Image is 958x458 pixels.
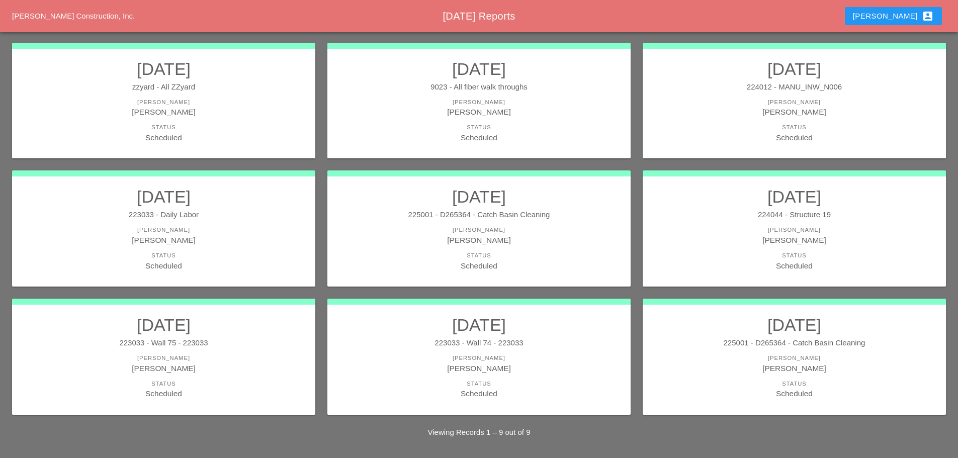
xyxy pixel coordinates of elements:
a: [DATE]225001 - D265364 - Catch Basin Cleaning[PERSON_NAME][PERSON_NAME]StatusScheduled [653,315,936,399]
div: 9023 - All fiber walk throughs [337,81,621,93]
div: 224044 - Structure 19 [653,209,936,221]
a: [PERSON_NAME] Construction, Inc. [12,12,135,20]
h2: [DATE] [337,315,621,335]
div: [PERSON_NAME] [337,354,621,362]
a: [DATE]223033 - Wall 74 - 223033[PERSON_NAME][PERSON_NAME]StatusScheduled [337,315,621,399]
div: [PERSON_NAME] [337,98,621,107]
div: Scheduled [22,132,305,143]
div: Status [653,380,936,388]
div: [PERSON_NAME] [337,234,621,246]
div: Scheduled [22,260,305,271]
div: Scheduled [653,388,936,399]
span: [DATE] Reports [443,11,515,22]
div: [PERSON_NAME] [22,234,305,246]
div: [PERSON_NAME] [22,98,305,107]
div: [PERSON_NAME] [22,362,305,374]
h2: [DATE] [337,187,621,207]
div: [PERSON_NAME] [22,226,305,234]
div: zzyard - All ZZyard [22,81,305,93]
div: Status [653,123,936,132]
div: Scheduled [22,388,305,399]
div: Status [337,123,621,132]
a: [DATE]225001 - D265364 - Catch Basin Cleaning[PERSON_NAME][PERSON_NAME]StatusScheduled [337,187,621,271]
div: [PERSON_NAME] [653,234,936,246]
div: Status [22,251,305,260]
div: [PERSON_NAME] [653,106,936,118]
div: [PERSON_NAME] [22,106,305,118]
div: Scheduled [653,132,936,143]
div: [PERSON_NAME] [653,362,936,374]
i: account_box [922,10,934,22]
div: 223033 - Daily Labor [22,209,305,221]
h2: [DATE] [22,315,305,335]
div: 225001 - D265364 - Catch Basin Cleaning [337,209,621,221]
div: [PERSON_NAME] [337,362,621,374]
h2: [DATE] [22,187,305,207]
div: Scheduled [337,260,621,271]
h2: [DATE] [22,59,305,79]
div: 224012 - MANU_INW_N006 [653,81,936,93]
h2: [DATE] [653,315,936,335]
div: [PERSON_NAME] [653,98,936,107]
h2: [DATE] [653,187,936,207]
div: 223033 - Wall 75 - 223033 [22,337,305,349]
div: Status [653,251,936,260]
div: Status [337,380,621,388]
div: Status [22,380,305,388]
a: [DATE]zzyard - All ZZyard[PERSON_NAME][PERSON_NAME]StatusScheduled [22,59,305,143]
div: [PERSON_NAME] [337,226,621,234]
div: Scheduled [337,132,621,143]
a: [DATE]224012 - MANU_INW_N006[PERSON_NAME][PERSON_NAME]StatusScheduled [653,59,936,143]
div: [PERSON_NAME] [853,10,934,22]
div: 223033 - Wall 74 - 223033 [337,337,621,349]
button: [PERSON_NAME] [845,7,942,25]
div: [PERSON_NAME] [337,106,621,118]
a: [DATE]223033 - Wall 75 - 223033[PERSON_NAME][PERSON_NAME]StatusScheduled [22,315,305,399]
div: [PERSON_NAME] [653,354,936,362]
div: Status [22,123,305,132]
div: Scheduled [337,388,621,399]
a: [DATE]223033 - Daily Labor[PERSON_NAME][PERSON_NAME]StatusScheduled [22,187,305,271]
div: 225001 - D265364 - Catch Basin Cleaning [653,337,936,349]
h2: [DATE] [653,59,936,79]
div: Scheduled [653,260,936,271]
div: [PERSON_NAME] [653,226,936,234]
a: [DATE]9023 - All fiber walk throughs[PERSON_NAME][PERSON_NAME]StatusScheduled [337,59,621,143]
div: Status [337,251,621,260]
div: [PERSON_NAME] [22,354,305,362]
h2: [DATE] [337,59,621,79]
a: [DATE]224044 - Structure 19[PERSON_NAME][PERSON_NAME]StatusScheduled [653,187,936,271]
